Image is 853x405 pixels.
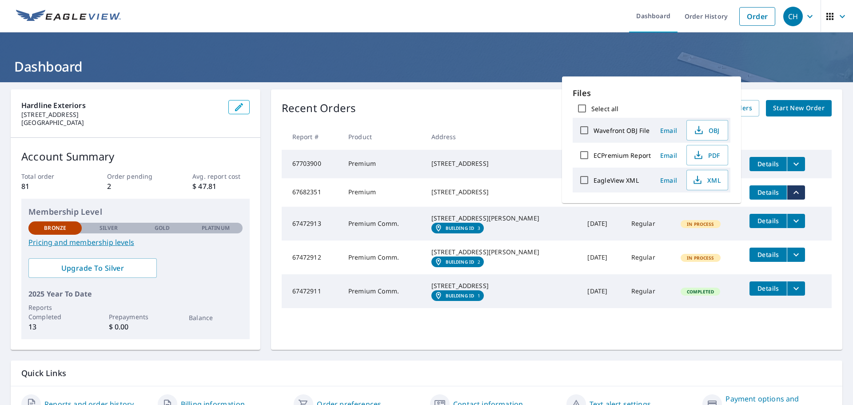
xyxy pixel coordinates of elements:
p: Platinum [202,224,230,232]
a: Pricing and membership levels [28,237,243,248]
img: EV Logo [16,10,121,23]
button: filesDropdownBtn-67472913 [787,214,805,228]
td: Premium [341,150,424,178]
a: Start New Order [766,100,832,116]
td: Premium Comm. [341,274,424,308]
td: [DATE] [580,241,624,274]
p: Hardline Exteriors [21,100,221,111]
span: Email [658,126,679,135]
button: detailsBtn-67682351 [749,185,787,200]
span: PDF [692,150,721,160]
p: Gold [155,224,170,232]
td: Premium Comm. [341,207,424,241]
td: [DATE] [580,274,624,308]
p: 2025 Year To Date [28,289,243,299]
p: Balance [189,313,242,322]
p: [GEOGRAPHIC_DATA] [21,119,221,127]
div: [STREET_ADDRESS] [431,159,574,168]
button: Email [654,148,683,162]
button: detailsBtn-67472911 [749,281,787,296]
p: 13 [28,321,82,332]
td: [DATE] [580,207,624,241]
button: detailsBtn-67472913 [749,214,787,228]
a: Order [739,7,775,26]
span: Completed [682,289,719,295]
td: 67472912 [282,241,341,274]
button: filesDropdownBtn-67703900 [787,157,805,171]
p: Prepayments [109,312,162,321]
em: Building ID [446,259,474,265]
p: Quick Links [21,368,832,379]
em: Building ID [446,293,474,298]
p: $ 0.00 [109,321,162,332]
span: In Process [682,221,720,227]
button: filesDropdownBtn-67472912 [787,248,805,262]
label: EagleView XML [594,176,639,184]
a: Building ID1 [431,290,484,301]
button: Email [654,173,683,187]
em: Building ID [446,225,474,231]
label: Select all [591,104,618,113]
button: detailsBtn-67703900 [749,157,787,171]
p: Files [573,87,730,99]
p: Recent Orders [282,100,356,116]
p: 2 [107,181,164,192]
a: Building ID2 [431,257,484,267]
a: Building ID3 [431,223,484,233]
label: ECPremium Report [594,151,651,160]
th: Address [424,124,581,150]
p: Membership Level [28,206,243,218]
button: filesDropdownBtn-67682351 [787,185,805,200]
span: OBJ [692,125,721,136]
button: XML [686,170,728,190]
span: Details [755,284,781,293]
button: OBJ [686,120,728,140]
span: XML [692,175,721,185]
div: [STREET_ADDRESS][PERSON_NAME] [431,248,574,257]
div: [STREET_ADDRESS][PERSON_NAME] [431,214,574,223]
button: filesDropdownBtn-67472911 [787,281,805,296]
p: Reports Completed [28,303,82,321]
label: Wavefront OBJ File [594,126,650,135]
td: Regular [624,274,674,308]
p: 81 [21,181,78,192]
th: Product [341,124,424,150]
button: Email [654,124,683,137]
th: Report # [282,124,341,150]
span: Start New Order [773,103,825,114]
span: In Process [682,255,720,261]
span: Email [658,176,679,184]
td: Premium Comm. [341,241,424,274]
p: $ 47.81 [192,181,249,192]
a: Upgrade To Silver [28,258,157,278]
p: Bronze [44,224,66,232]
span: Details [755,250,781,259]
span: Details [755,188,781,196]
span: Details [755,217,781,225]
p: Account Summary [21,148,250,164]
p: [STREET_ADDRESS] [21,111,221,119]
p: Avg. report cost [192,172,249,181]
td: 67703900 [282,150,341,178]
td: Premium [341,178,424,207]
div: CH [783,7,803,26]
td: Regular [624,241,674,274]
td: 67472913 [282,207,341,241]
button: PDF [686,145,728,165]
td: Regular [624,207,674,241]
p: Order pending [107,172,164,181]
p: Total order [21,172,78,181]
button: detailsBtn-67472912 [749,248,787,262]
span: Details [755,160,781,168]
td: 67472911 [282,274,341,308]
span: Email [658,151,679,160]
div: [STREET_ADDRESS] [431,188,574,196]
span: Upgrade To Silver [36,263,150,273]
div: [STREET_ADDRESS] [431,281,574,290]
p: Silver [100,224,118,232]
td: 67682351 [282,178,341,207]
h1: Dashboard [11,57,842,76]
